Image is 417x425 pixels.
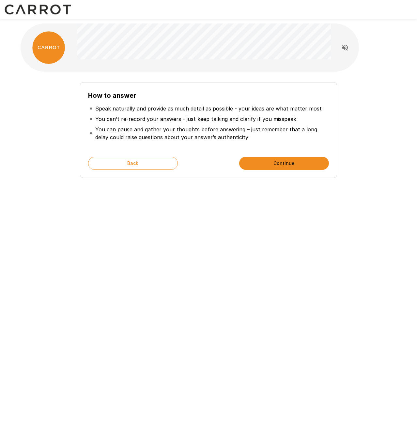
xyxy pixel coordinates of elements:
button: Back [88,157,178,170]
img: carrot_logo.png [32,31,65,64]
button: Continue [239,157,329,170]
p: You can pause and gather your thoughts before answering – just remember that a long delay could r... [95,125,328,141]
b: How to answer [88,92,136,99]
p: You can’t re-record your answers - just keep talking and clarify if you misspeak [95,115,296,123]
button: Read questions aloud [338,41,351,54]
p: Speak naturally and provide as much detail as possible - your ideas are what matter most [95,105,322,112]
